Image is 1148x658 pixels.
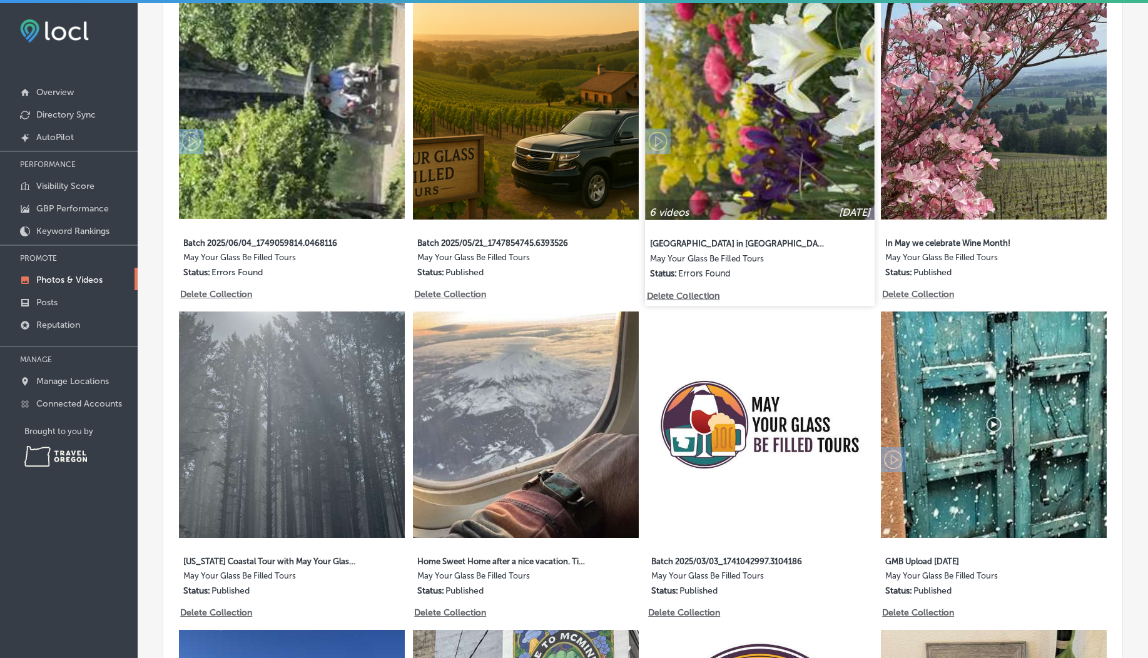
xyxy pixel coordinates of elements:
[179,311,405,537] img: Collection thumbnail
[651,571,823,585] label: May Your Glass Be Filled Tours
[183,549,355,571] label: [US_STATE] Coastal Tour with May Your Glass Be Filled Tours
[650,232,825,255] label: [GEOGRAPHIC_DATA] in [GEOGRAPHIC_DATA]
[650,254,825,268] label: May Your Glass Be Filled Tours
[649,206,689,218] p: 6 videos
[885,571,1057,585] label: May Your Glass Be Filled Tours
[913,267,952,278] p: Published
[651,549,823,571] label: Batch 2025/03/03_1741042997.3104186
[647,291,718,301] p: Delete Collection
[36,275,103,285] p: Photos & Videos
[24,427,138,436] p: Brought to you by
[881,311,1107,537] img: Collection thumbnail
[24,446,87,467] img: Travel Oregon
[885,549,1057,571] label: GMB Upload [DATE]
[417,585,444,596] p: Status:
[885,267,912,278] p: Status:
[882,289,953,300] p: Delete Collection
[417,267,444,278] p: Status:
[36,320,80,330] p: Reputation
[417,571,589,585] label: May Your Glass Be Filled Tours
[885,253,1057,267] label: May Your Glass Be Filled Tours
[20,19,89,43] img: fda3e92497d09a02dc62c9cd864e3231.png
[36,297,58,308] p: Posts
[180,607,251,618] p: Delete Collection
[36,132,74,143] p: AutoPilot
[36,376,109,387] p: Manage Locations
[36,203,109,214] p: GBP Performance
[417,231,589,253] label: Batch 2025/05/21_1747854745.6393526
[36,398,122,409] p: Connected Accounts
[414,289,485,300] p: Delete Collection
[882,607,953,618] p: Delete Collection
[36,109,96,120] p: Directory Sync
[413,311,639,537] img: Collection thumbnail
[885,585,912,596] p: Status:
[183,585,210,596] p: Status:
[678,268,730,279] p: Errors Found
[183,267,210,278] p: Status:
[36,181,94,191] p: Visibility Score
[445,267,484,278] p: Published
[650,268,678,279] p: Status:
[445,585,484,596] p: Published
[417,549,589,571] label: Home Sweet Home after a nice vacation. Time to go to work again!
[417,253,589,267] label: May Your Glass Be Filled Tours
[679,585,718,596] p: Published
[180,289,251,300] p: Delete Collection
[414,607,485,618] p: Delete Collection
[648,607,719,618] p: Delete Collection
[211,585,250,596] p: Published
[839,206,870,218] p: [DATE]
[651,585,678,596] p: Status:
[885,231,1057,253] label: In May we celebrate Wine Month!
[183,571,355,585] label: May Your Glass Be Filled Tours
[36,226,109,236] p: Keyword Rankings
[211,267,263,278] p: Errors Found
[36,87,74,98] p: Overview
[183,253,355,267] label: May Your Glass Be Filled Tours
[647,311,873,537] img: Collection thumbnail
[913,585,952,596] p: Published
[183,231,355,253] label: Batch 2025/06/04_1749059814.0468116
